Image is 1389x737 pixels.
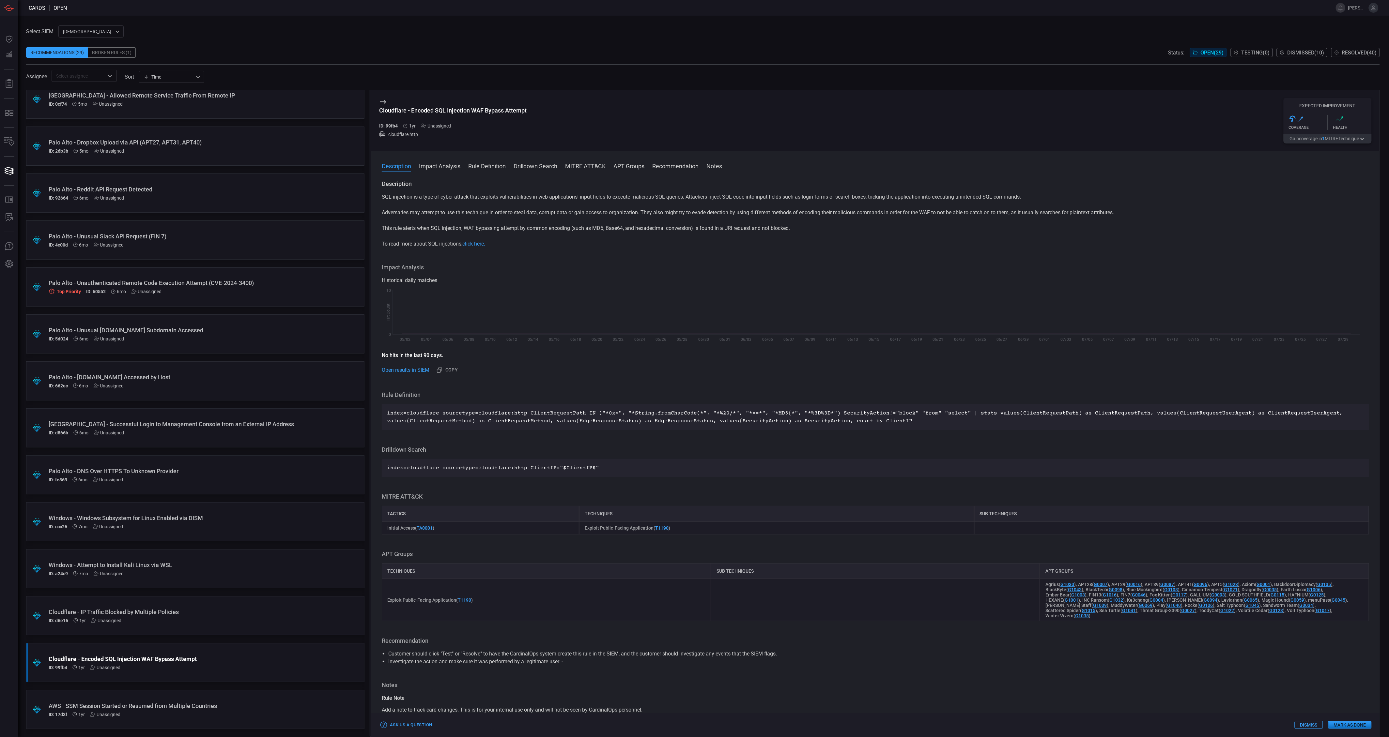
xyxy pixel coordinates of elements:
[49,288,81,294] div: Top Priority
[382,446,1369,454] h3: Drilldown Search
[49,383,68,388] h5: ID: 662ec
[386,288,391,293] text: 10
[1290,597,1304,603] a: G0059
[1126,587,1180,592] span: Blue Mockingbird ( )
[954,337,965,342] text: 06/23
[1127,597,1165,603] span: Ke3chang ( )
[382,637,1369,645] h3: Recommendation
[1204,597,1217,603] a: G0094
[506,337,517,342] text: 05/12
[94,336,124,341] div: Unassigned
[79,571,88,576] span: Feb 17, 2025 8:42 AM
[462,241,485,247] a: click here.
[382,391,1369,399] h3: Rule Definition
[976,337,986,342] text: 06/25
[1045,587,1083,592] span: BlackByte ( )
[49,524,67,529] h5: ID: ccc26
[49,374,317,381] div: Palo Alto - Mega.nz Accessed by Host
[1284,103,1372,108] h5: Expected Improvement
[382,162,411,170] button: Description
[741,337,752,342] text: 06/03
[1263,587,1277,592] a: G0035
[1244,597,1258,603] a: G0065
[63,28,113,35] p: [DEMOGRAPHIC_DATA]
[388,650,1363,658] li: Customer should click "Test" or "Resolve" to have the CardinalOps system create this rule in the ...
[382,277,1369,284] div: Historical daily matches
[1167,603,1181,608] a: G1040
[49,233,317,240] div: Palo Alto - Unusual Slack API Request (FIN 7)
[1168,50,1185,56] span: Status:
[1,134,17,150] button: Inventory
[1086,587,1124,592] span: BlackTech ( )
[419,162,460,170] button: Impact Analysis
[26,73,47,80] span: Assignee
[387,464,1364,472] p: index=cloudflare sourcetype=cloudflare:http ClientIP="$ClientIP$"
[805,337,816,342] text: 06/09
[1299,603,1313,608] a: G0034
[549,337,560,342] text: 05/16
[1122,608,1136,613] a: G1041
[592,337,602,342] text: 05/20
[389,332,391,337] text: 0
[1040,563,1369,579] div: APT Groups
[49,279,317,286] div: Palo Alto - Unauthenticated Remote Code Execution Attempt (CVE-2024-3400)
[762,337,773,342] text: 06/05
[579,506,974,521] div: Techniques
[29,5,45,11] span: Cards
[711,563,1040,579] div: Sub techniques
[1132,592,1146,597] a: G0046
[1103,337,1114,342] text: 07/07
[90,665,121,670] div: Unassigned
[1189,337,1199,342] text: 07/15
[912,337,922,342] text: 06/19
[1045,603,1108,608] span: [PERSON_NAME] Staff ( )
[1221,597,1259,603] span: Leviathan ( )
[382,240,1369,248] p: To read more about SQL injections,
[1274,582,1333,587] span: BackdoorDiplomacy ( )
[49,562,317,568] div: Windows - Attempt to Install Kali Linux via WSL
[1338,337,1349,342] text: 07/29
[80,195,89,201] span: Mar 26, 2025 2:03 AM
[1185,603,1214,608] span: Rocke ( )
[869,337,880,342] text: 06/15
[1,192,17,208] button: Rule Catalog
[1277,48,1327,57] button: Dismissed(10)
[80,336,89,341] span: Mar 18, 2025 11:29 PM
[387,409,1364,425] p: index=cloudflare sourcetype=cloudflare:http ClientRequestPath IN ("*0x*", "*String.fromCharCode(*...
[382,493,1369,501] h3: MITRE ATT&CK
[91,618,122,623] div: Unassigned
[1317,337,1327,342] text: 07/27
[1120,592,1147,597] span: FIN7 ( )
[382,506,579,521] div: Tactics
[1220,608,1234,613] a: G1022
[1284,134,1372,143] button: Gaincoverage in1MITRE technique
[485,337,496,342] text: 05/10
[585,525,670,531] span: Exploit Public-Facing Application ( )
[997,337,1008,342] text: 06/27
[1190,592,1227,597] span: GALLIUM ( )
[1,47,17,63] button: Detections
[125,74,134,80] label: sort
[1075,613,1089,618] a: G1035
[79,383,88,388] span: Mar 10, 2025 5:56 AM
[514,162,557,170] button: Drilldown Search
[93,101,123,107] div: Unassigned
[464,337,474,342] text: 05/08
[1229,592,1286,597] span: GOLD SOUTHFIELD ( )
[94,148,124,154] div: Unassigned
[1269,608,1283,613] a: G0123
[698,337,709,342] text: 05/30
[826,337,837,342] text: 06/11
[1310,592,1324,597] a: G0125
[1238,608,1285,613] span: Volatile Cedar ( )
[79,242,88,248] span: Mar 26, 2025 2:03 AM
[1146,337,1157,342] text: 07/11
[1181,608,1195,613] a: G0027
[1224,587,1238,592] a: G1021
[442,337,453,342] text: 05/06
[80,430,89,435] span: Mar 10, 2025 5:56 AM
[1261,597,1306,603] span: Magic Hound ( )
[1178,582,1209,587] span: APT41 ( )
[1211,592,1225,597] a: G0093
[49,571,68,576] h5: ID: a24c9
